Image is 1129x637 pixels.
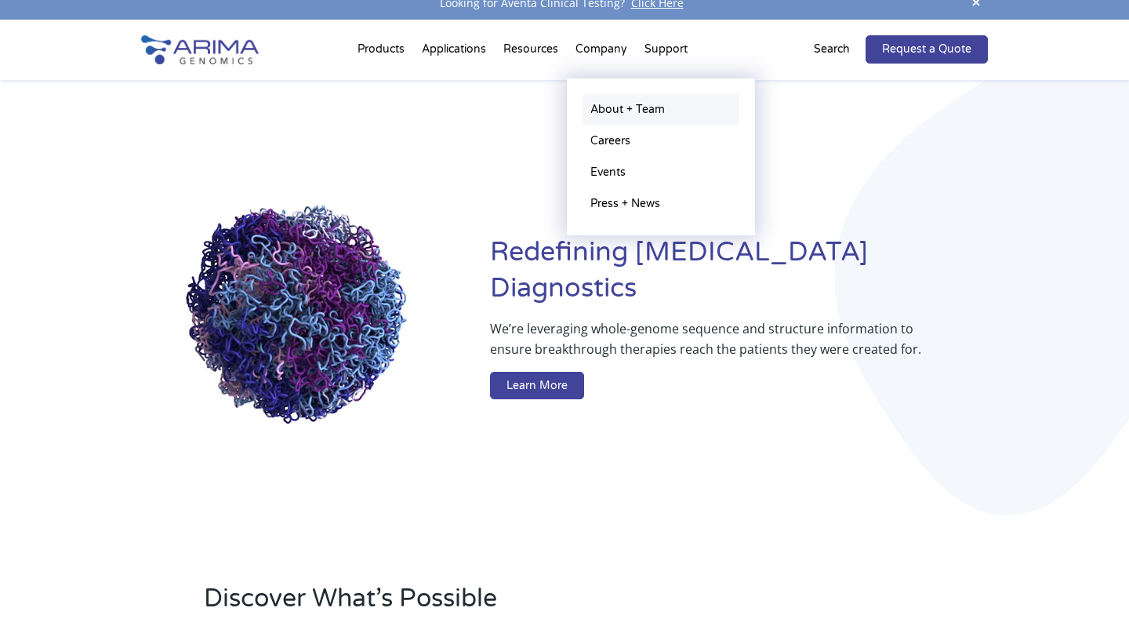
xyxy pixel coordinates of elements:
[490,318,925,372] p: We’re leveraging whole-genome sequence and structure information to ensure breakthrough therapies...
[866,35,988,64] a: Request a Quote
[204,581,764,628] h2: Discover What’s Possible
[583,157,739,188] a: Events
[1051,562,1129,637] iframe: Chat Widget
[490,235,988,318] h1: Redefining [MEDICAL_DATA] Diagnostics
[490,372,584,400] a: Learn More
[583,188,739,220] a: Press + News
[583,126,739,157] a: Careers
[141,35,259,64] img: Arima-Genomics-logo
[583,94,739,126] a: About + Team
[814,39,850,60] p: Search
